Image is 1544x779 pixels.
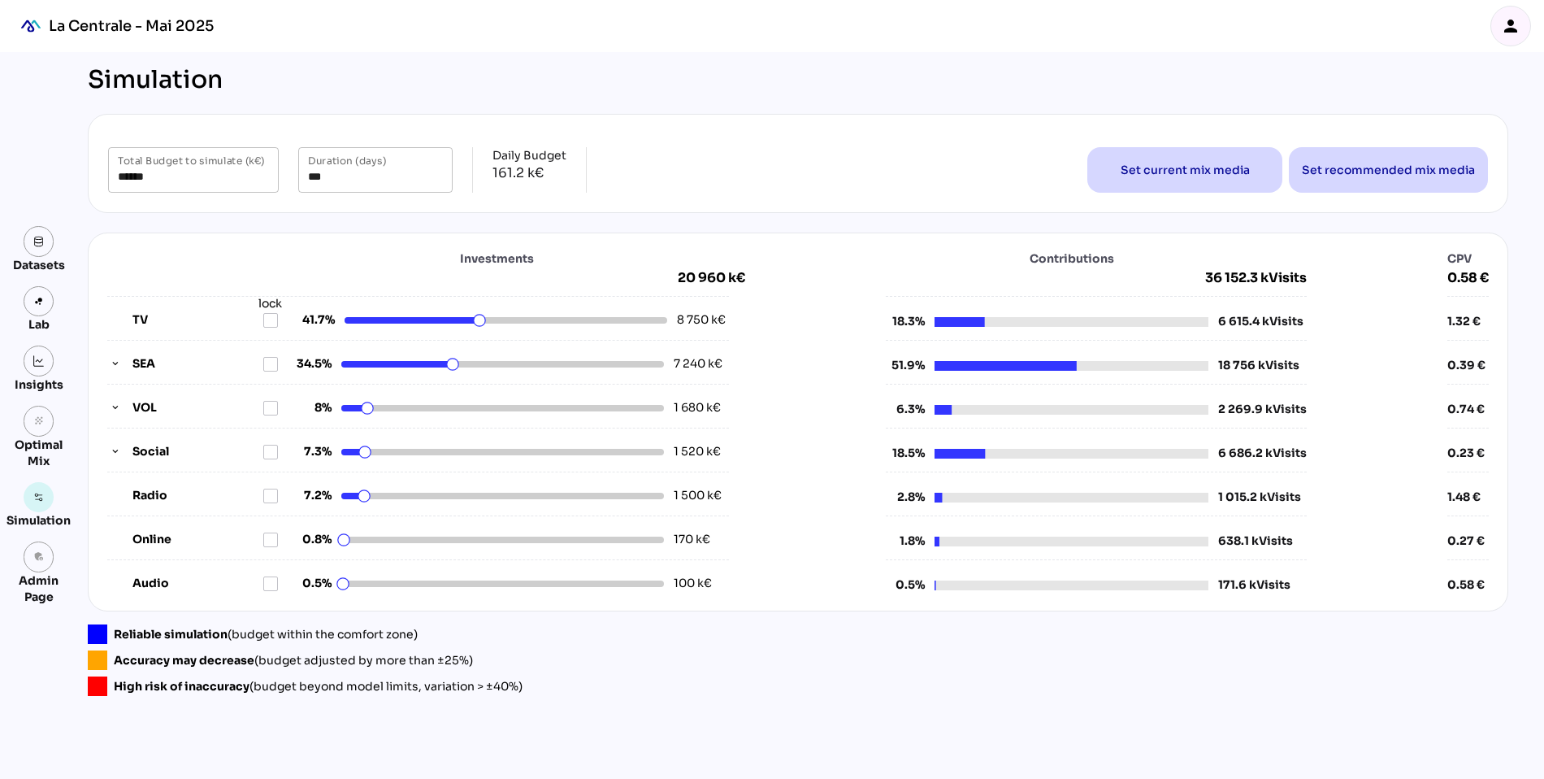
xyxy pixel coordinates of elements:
span: 6.3% [886,401,925,418]
div: 161.2 k€ [492,163,566,183]
span: Set current mix media [1121,160,1250,180]
div: 0.74 € [1447,401,1489,417]
div: Insights [15,376,63,393]
span: 1.8% [886,533,925,550]
label: SEA [132,355,262,372]
input: Duration (days) [308,147,443,193]
strong: High risk of inaccuracy [114,679,249,694]
div: 1.48 € [1447,489,1489,505]
span: CPV [1447,250,1489,267]
div: 1 520 k€ [674,443,726,460]
span: 2.8% [886,489,925,506]
div: (budget within the comfort zone) [114,625,418,644]
label: Online [132,531,262,548]
div: Daily Budget [492,147,566,163]
label: VOL [132,399,262,416]
span: Set recommended mix media [1302,160,1475,180]
strong: Reliable simulation [114,627,228,642]
img: settings.svg [33,492,45,503]
div: 638.1 kVisits [1218,533,1293,550]
div: La Centrale - Mai 2025 [49,16,214,36]
label: Social [132,443,262,460]
div: 0.39 € [1447,357,1489,373]
label: Radio [132,487,262,504]
strong: Accuracy may decrease [114,653,254,668]
div: mediaROI [13,8,49,44]
div: Datasets [13,257,65,273]
span: 51.9% [886,357,925,374]
span: Investments [336,250,658,267]
div: Simulation [88,65,223,94]
label: Audio [132,575,262,592]
div: (budget adjusted by more than ±25%) [114,651,473,670]
span: Contributions [935,250,1208,267]
div: Optimal Mix [7,437,71,469]
div: Lab [21,316,57,333]
div: 1.32 € [1447,313,1489,329]
img: lab.svg [33,296,45,307]
span: 0.5% [886,577,925,594]
button: Set recommended mix media [1289,147,1488,193]
span: 41.7% [296,311,335,329]
div: 6 686.2 kVisits [1218,445,1307,462]
span: 7.3% [293,443,332,460]
span: 8% [293,399,332,416]
div: 0.23 € [1447,445,1489,461]
button: Set current mix media [1087,147,1282,193]
span: 18.5% [886,445,925,462]
div: Simulation [7,512,71,529]
i: admin_panel_settings [33,551,45,563]
img: graph.svg [33,355,45,367]
div: 1 015.2 kVisits [1218,489,1301,506]
img: data.svg [33,236,45,247]
div: 1 500 k€ [674,487,726,504]
span: 20 960 k€ [678,270,745,286]
span: 0.5% [293,575,332,592]
div: 171.6 kVisits [1218,577,1290,594]
div: 1 680 k€ [674,399,726,416]
div: 8 750 k€ [677,311,729,329]
div: lock [258,295,282,312]
span: 36 152.3 kVisits [886,270,1307,286]
span: 0.8% [293,531,332,548]
span: 0.58 € [1447,270,1489,286]
div: 7 240 k€ [674,355,726,372]
label: TV [132,311,262,329]
span: 7.2% [293,487,332,504]
div: 6 615.4 kVisits [1218,313,1303,330]
input: Total Budget to simulate (k€) [118,147,269,193]
i: person [1501,16,1520,36]
span: 18.3% [886,313,925,330]
div: 18 756 kVisits [1218,357,1299,374]
div: 2 269.9 kVisits [1218,401,1307,418]
div: 0.27 € [1447,533,1489,549]
div: 170 k€ [674,531,726,548]
i: grain [33,416,45,427]
span: 34.5% [293,355,332,372]
div: 0.58 € [1447,577,1489,593]
div: (budget beyond model limits, variation > ±40%) [114,677,523,696]
div: Admin Page [7,572,71,605]
div: 100 k€ [674,575,726,592]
